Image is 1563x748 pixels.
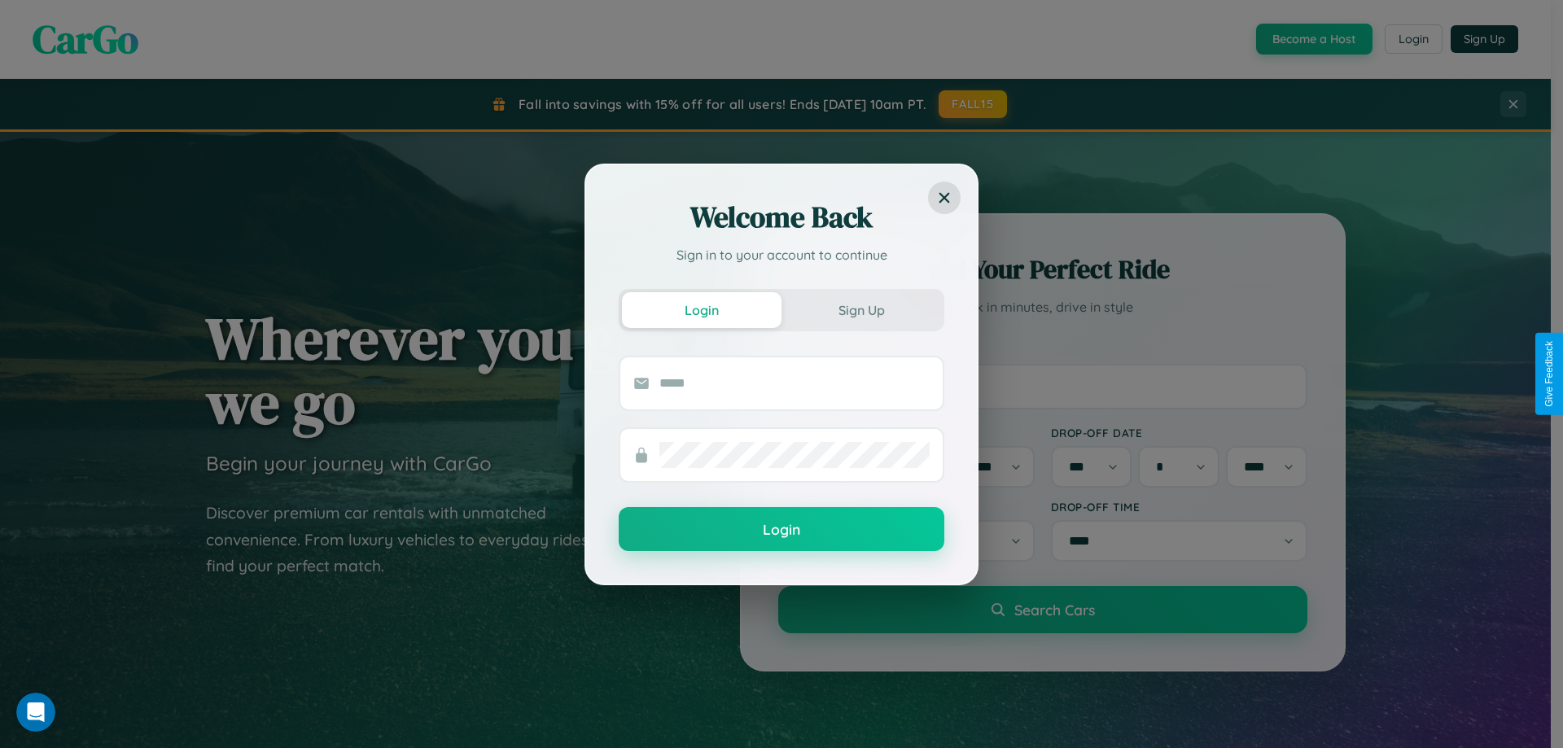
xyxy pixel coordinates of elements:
[619,507,944,551] button: Login
[781,292,941,328] button: Sign Up
[619,245,944,265] p: Sign in to your account to continue
[622,292,781,328] button: Login
[1543,341,1555,407] div: Give Feedback
[619,198,944,237] h2: Welcome Back
[16,693,55,732] iframe: Intercom live chat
